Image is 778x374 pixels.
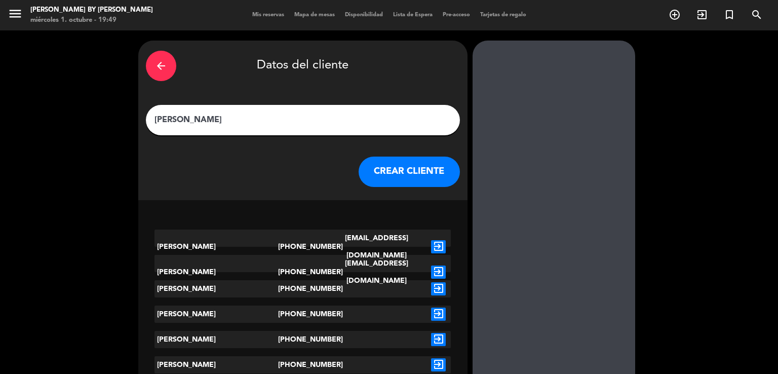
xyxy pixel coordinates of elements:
span: Tarjetas de regalo [475,12,531,18]
button: CREAR CLIENTE [359,157,460,187]
div: [PERSON_NAME] [154,331,278,348]
div: miércoles 1. octubre - 19:49 [30,15,153,25]
div: [PHONE_NUMBER] [278,356,328,373]
span: Mis reservas [247,12,289,18]
i: turned_in_not [723,9,735,21]
div: [PHONE_NUMBER] [278,331,328,348]
div: [PHONE_NUMBER] [278,306,328,323]
div: [PERSON_NAME] [154,356,278,373]
div: Datos del cliente [146,48,460,84]
div: [EMAIL_ADDRESS][DOMAIN_NAME] [327,255,426,289]
i: exit_to_app [431,240,446,253]
span: Disponibilidad [340,12,388,18]
div: [EMAIL_ADDRESS][DOMAIN_NAME] [327,230,426,264]
div: [PERSON_NAME] [154,306,278,323]
input: Escriba nombre, correo electrónico o número de teléfono... [153,113,452,127]
div: [PHONE_NUMBER] [278,230,328,264]
div: [PERSON_NAME] [154,255,278,289]
i: exit_to_app [431,333,446,346]
div: [PERSON_NAME] by [PERSON_NAME] [30,5,153,15]
i: arrow_back [155,60,167,72]
button: menu [8,6,23,25]
i: exit_to_app [431,358,446,371]
span: Pre-acceso [438,12,475,18]
i: exit_to_app [431,282,446,295]
i: exit_to_app [431,308,446,321]
span: Mapa de mesas [289,12,340,18]
i: exit_to_app [696,9,708,21]
i: exit_to_app [431,266,446,279]
div: [PERSON_NAME] [154,280,278,297]
i: add_circle_outline [669,9,681,21]
div: [PHONE_NUMBER] [278,280,328,297]
div: [PHONE_NUMBER] [278,255,328,289]
i: menu [8,6,23,21]
i: search [751,9,763,21]
div: [PERSON_NAME] [154,230,278,264]
span: Lista de Espera [388,12,438,18]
